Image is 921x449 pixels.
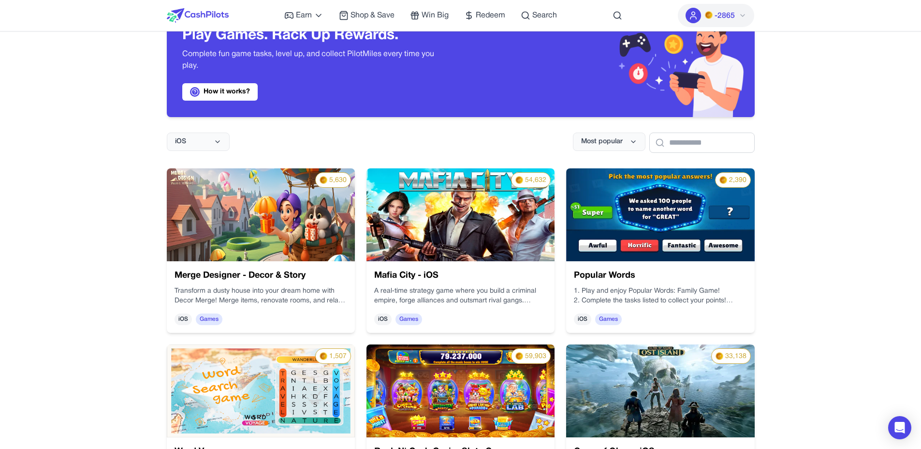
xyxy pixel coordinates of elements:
[461,11,755,117] img: Header decoration
[410,10,449,21] a: Win Big
[182,83,258,101] a: How it works?
[574,296,746,306] p: 2. Complete the tasks listed to collect your points!
[725,352,746,361] span: 33,138
[515,176,523,184] img: PMs
[374,314,392,325] span: iOS
[532,10,557,21] span: Search
[525,176,546,185] span: 54,632
[366,344,555,437] img: 69aae6c1-7b4f-4190-a664-18117391db8a.webp
[351,10,395,21] span: Shop & Save
[705,11,713,19] img: PMs
[175,286,347,306] p: Transform a dusty house into your dream home with Decor Merge! Merge items, renovate rooms, and r...
[574,269,746,283] h3: Popular Words
[574,286,746,296] p: 1. Play and enjoy Popular Words: Family Game!
[595,314,622,325] span: Games
[296,10,312,21] span: Earn
[574,314,591,325] span: iOS
[581,137,623,147] span: Most popular
[374,286,547,306] p: A real‑time strategy game where you build a criminal empire, forge alliances and outsmart rival g...
[719,176,727,184] img: PMs
[678,4,754,27] button: PMs-2865
[182,27,445,45] h3: Play Games. Rack Up Rewards.
[175,269,347,283] h3: Merge Designer - Decor & Story
[182,48,445,72] p: Complete fun game tasks, level up, and collect PilotMiles every time you play.
[422,10,449,21] span: Win Big
[196,314,222,325] span: Games
[320,352,327,360] img: PMs
[329,352,347,361] span: 1,507
[888,416,911,439] div: Open Intercom Messenger
[573,133,645,151] button: Most popular
[716,352,723,360] img: PMs
[729,176,746,185] span: 2,390
[329,176,347,185] span: 5,630
[515,352,523,360] img: PMs
[167,133,230,151] button: iOS
[374,269,547,283] h3: Mafia City - iOS
[167,8,229,23] img: CashPilots Logo
[464,10,505,21] a: Redeem
[167,168,355,261] img: ef790e26-29af-4c9c-b824-1f39551a9821.jpg
[566,344,754,437] img: a90cf0cf-c774-4d18-8f19-7fed0893804d.webp
[366,168,555,261] img: 458eefe5-aead-4420-8b58-6e94704f1244.jpg
[167,344,355,437] img: 8fc6d752-be43-4222-9a3c-4e96474dc3dd.webp
[320,176,327,184] img: PMs
[175,314,192,325] span: iOS
[476,10,505,21] span: Redeem
[339,10,395,21] a: Shop & Save
[284,10,323,21] a: Earn
[715,10,735,22] span: -2865
[525,352,546,361] span: 59,903
[395,314,422,325] span: Games
[521,10,557,21] a: Search
[566,168,754,261] img: 04bc973c-1e3d-4b08-b3ce-e06b3d3c61b0.webp
[175,137,186,147] span: iOS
